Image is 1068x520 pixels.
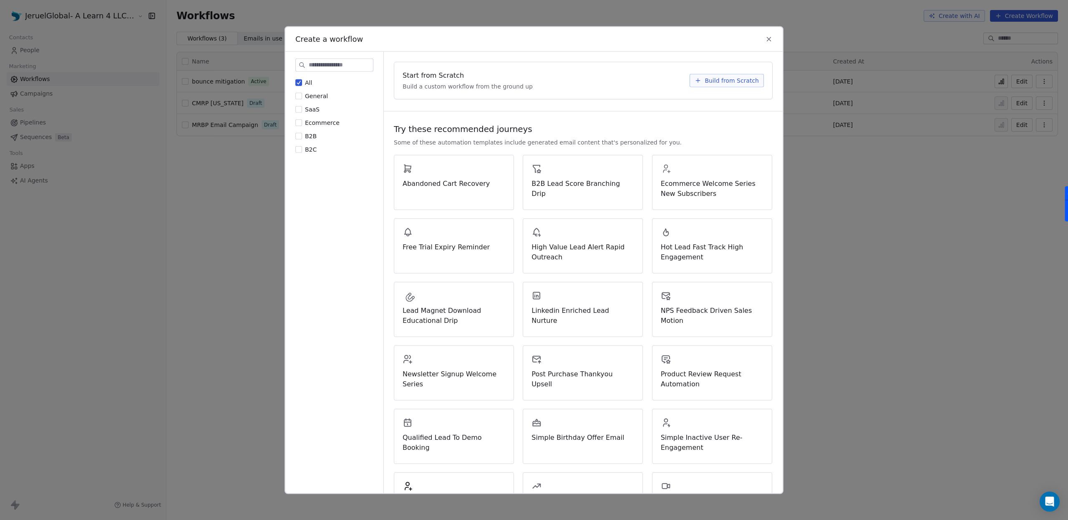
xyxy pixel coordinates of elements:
button: General [295,91,302,100]
button: Ecommerce [295,118,302,127]
span: Newsletter Signup Welcome Series [403,369,505,389]
span: B2C [305,146,317,152]
span: Ecommerce Welcome Series New Subscribers [661,178,763,198]
button: All [295,78,302,86]
div: Open Intercom Messenger [1040,492,1060,512]
span: Ecommerce [305,119,340,126]
span: Build from Scratch [705,76,759,84]
span: B2B [305,132,317,139]
span: SaaS [305,106,320,112]
button: SaaS [295,105,302,113]
button: B2C [295,145,302,153]
span: Free Trial Expiry Reminder [403,242,505,252]
button: B2B [295,132,302,140]
span: Qualified Lead To Demo Booking [403,432,505,452]
span: Product Review Request Automation [661,369,763,389]
span: Simple Inactive User Re-Engagement [661,432,763,452]
span: Some of these automation templates include generated email content that's personalized for you. [394,138,682,146]
span: Start from Scratch [403,70,464,80]
span: Lead Magnet Download Educational Drip [403,305,505,325]
span: Abandoned Cart Recovery [403,178,505,188]
span: NPS Feedback Driven Sales Motion [661,305,763,325]
span: Create a workflow [295,33,363,44]
span: Build a custom workflow from the ground up [403,82,533,90]
span: Simple Birthday Offer Email [531,432,634,442]
span: Hot Lead Fast Track High Engagement [661,242,763,262]
span: All [305,79,312,86]
span: High Value Lead Alert Rapid Outreach [531,242,634,262]
button: Build from Scratch [690,74,764,87]
span: B2B Lead Score Branching Drip [531,178,634,198]
span: Linkedin Enriched Lead Nurture [531,305,634,325]
span: Post Purchase Thankyou Upsell [531,369,634,389]
span: General [305,92,328,99]
span: Try these recommended journeys [394,123,532,134]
